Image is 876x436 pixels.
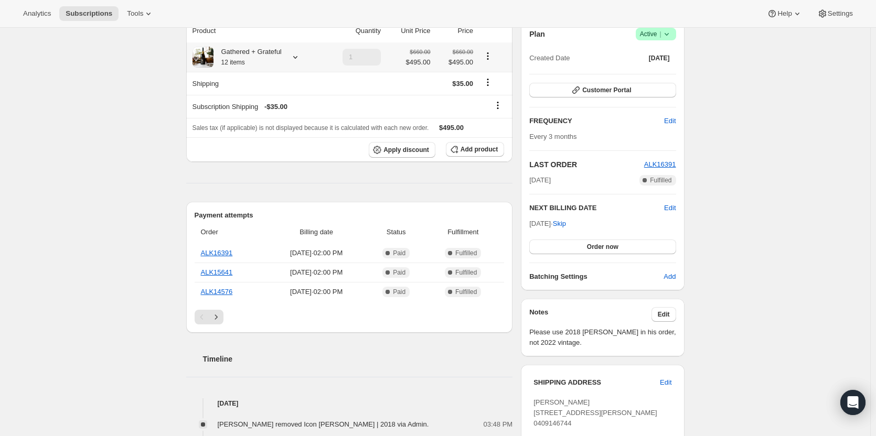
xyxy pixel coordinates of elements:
span: $495.00 [406,57,431,68]
button: Tools [121,6,160,21]
span: Order now [587,243,618,251]
span: Status [370,227,422,237]
h2: LAST ORDER [529,159,644,170]
a: ALK16391 [644,160,676,168]
button: Product actions [479,50,496,62]
small: $660.00 [410,49,430,55]
nav: Pagination [195,310,505,324]
button: Order now [529,239,676,254]
h6: Batching Settings [529,271,664,282]
span: Paid [393,249,405,257]
span: Sales tax (if applicable) is not displayed because it is calculated with each new order. [193,124,429,132]
span: Add [664,271,676,282]
span: Fulfillment [428,227,498,237]
h4: [DATE] [186,398,513,409]
button: Add [657,268,682,285]
button: Shipping actions [479,77,496,88]
small: $660.00 [453,49,473,55]
span: Customer Portal [582,86,631,94]
button: Skip [547,215,572,232]
button: Edit [651,307,676,322]
span: Created Date [529,53,570,63]
span: [DATE] [649,54,670,62]
button: Analytics [17,6,57,21]
span: Apply discount [383,146,429,154]
h2: FREQUENCY [529,116,664,126]
span: Fulfilled [455,249,477,257]
th: Unit Price [384,19,433,42]
button: Add product [446,142,504,157]
th: Shipping [186,72,323,95]
span: Skip [553,219,566,229]
span: Please use 2018 [PERSON_NAME] in his order, not 2022 vintage. [529,327,676,348]
th: Quantity [323,19,384,42]
span: | [659,30,661,38]
h3: SHIPPING ADDRESS [533,377,660,388]
span: Billing date [269,227,364,237]
span: Fulfilled [650,176,671,184]
th: Order [195,221,266,244]
h2: Payment attempts [195,210,505,221]
span: $35.00 [452,80,473,88]
span: [PERSON_NAME] [STREET_ADDRESS][PERSON_NAME] 0409146744 [533,398,657,427]
th: Price [434,19,477,42]
a: ALK16391 [201,249,233,257]
button: [DATE] [643,51,676,66]
h2: Plan [529,29,545,39]
button: Edit [664,203,676,213]
span: Paid [393,268,405,277]
button: Customer Portal [529,83,676,97]
span: [DATE] [529,175,551,186]
span: [DATE] · 02:00 PM [269,267,364,278]
a: ALK14576 [201,288,233,296]
span: [DATE] · [529,220,566,227]
span: [DATE] · 02:00 PM [269,287,364,297]
h3: Notes [529,307,651,322]
h2: Timeline [203,354,513,364]
span: Edit [664,116,676,126]
button: ALK16391 [644,159,676,170]
span: Fulfilled [455,268,477,277]
span: Fulfilled [455,288,477,296]
span: Edit [658,310,670,319]
span: [DATE] · 02:00 PM [269,248,364,258]
button: Help [761,6,808,21]
span: Settings [828,9,853,18]
span: Analytics [23,9,51,18]
button: Settings [811,6,859,21]
div: Gathered + Grateful [213,47,282,68]
span: Help [777,9,792,18]
span: - $35.00 [264,102,287,112]
th: Product [186,19,323,42]
span: Active [640,29,672,39]
span: [PERSON_NAME] removed Icon [PERSON_NAME] | 2018 via Admin. [218,420,429,428]
span: Paid [393,288,405,296]
a: ALK15641 [201,268,233,276]
button: Subscriptions [59,6,119,21]
button: Edit [654,374,678,391]
span: Subscriptions [66,9,112,18]
span: $495.00 [439,124,464,132]
span: 03:48 PM [484,419,513,430]
button: Apply discount [369,142,435,158]
span: Tools [127,9,143,18]
small: 12 items [221,59,245,66]
div: Open Intercom Messenger [840,390,866,415]
button: Next [209,310,223,324]
span: $495.00 [437,57,474,68]
img: product img [193,47,213,68]
div: Subscription Shipping [193,102,474,112]
span: Edit [660,377,671,388]
span: Add product [461,145,498,154]
button: Edit [658,113,682,129]
h2: NEXT BILLING DATE [529,203,664,213]
span: Every 3 months [529,133,576,140]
